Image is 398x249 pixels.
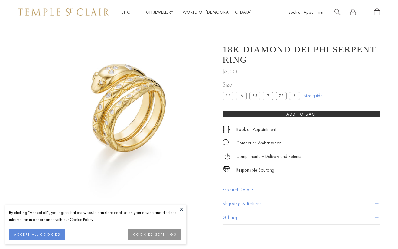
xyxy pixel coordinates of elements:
nav: Main navigation [122,8,252,16]
a: Search [334,8,341,16]
label: 5.5 [223,92,233,100]
span: $8,500 [223,68,239,76]
img: Temple St. Clair [18,8,109,16]
div: Contact an Ambassador [236,139,281,147]
h1: 18K Diamond Delphi Serpent Ring [223,44,380,65]
a: High JewelleryHigh Jewellery [142,9,174,15]
label: 6 [236,92,247,100]
span: Add to bag [286,112,316,117]
a: ShopShop [122,9,133,15]
label: 8 [289,92,300,100]
a: Open Shopping Bag [374,8,380,16]
img: MessageIcon-01_2.svg [223,139,229,145]
div: By clicking “Accept all”, you agree that our website can store cookies on your device and disclos... [9,209,181,223]
button: COOKIES SETTINGS [128,229,181,240]
img: icon_delivery.svg [223,153,230,160]
label: 7 [263,92,273,100]
p: Complimentary Delivery and Returns [236,153,301,160]
label: 7.5 [276,92,287,100]
img: icon_appointment.svg [223,126,230,133]
img: icon_sourcing.svg [223,166,230,172]
button: ACCEPT ALL COOKIES [9,229,65,240]
span: Size: [223,80,302,90]
div: Responsible Sourcing [236,166,274,174]
a: World of [DEMOGRAPHIC_DATA]World of [DEMOGRAPHIC_DATA] [183,9,252,15]
label: 6.5 [249,92,260,100]
a: Book an Appointment [289,9,325,15]
a: Size guide [304,93,322,99]
button: Add to bag [223,111,380,117]
img: R31835-SERPENT [39,24,214,198]
a: Book an Appointment [236,126,276,133]
button: Shipping & Returns [223,197,380,211]
button: Product Details [223,183,380,197]
button: Gifting [223,211,380,224]
iframe: Gorgias live chat messenger [368,221,392,243]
